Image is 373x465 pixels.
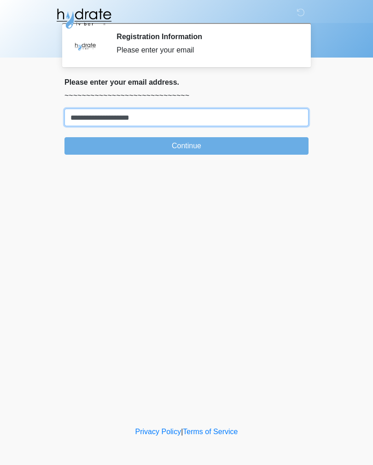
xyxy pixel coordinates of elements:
p: ~~~~~~~~~~~~~~~~~~~~~~~~~~~~~ [64,90,309,101]
a: Terms of Service [183,428,238,436]
img: Hydrate IV Bar - Fort Collins Logo [55,7,112,30]
a: Privacy Policy [135,428,181,436]
a: | [181,428,183,436]
div: Please enter your email [117,45,295,56]
h2: Please enter your email address. [64,78,309,87]
img: Agent Avatar [71,32,99,60]
button: Continue [64,137,309,155]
